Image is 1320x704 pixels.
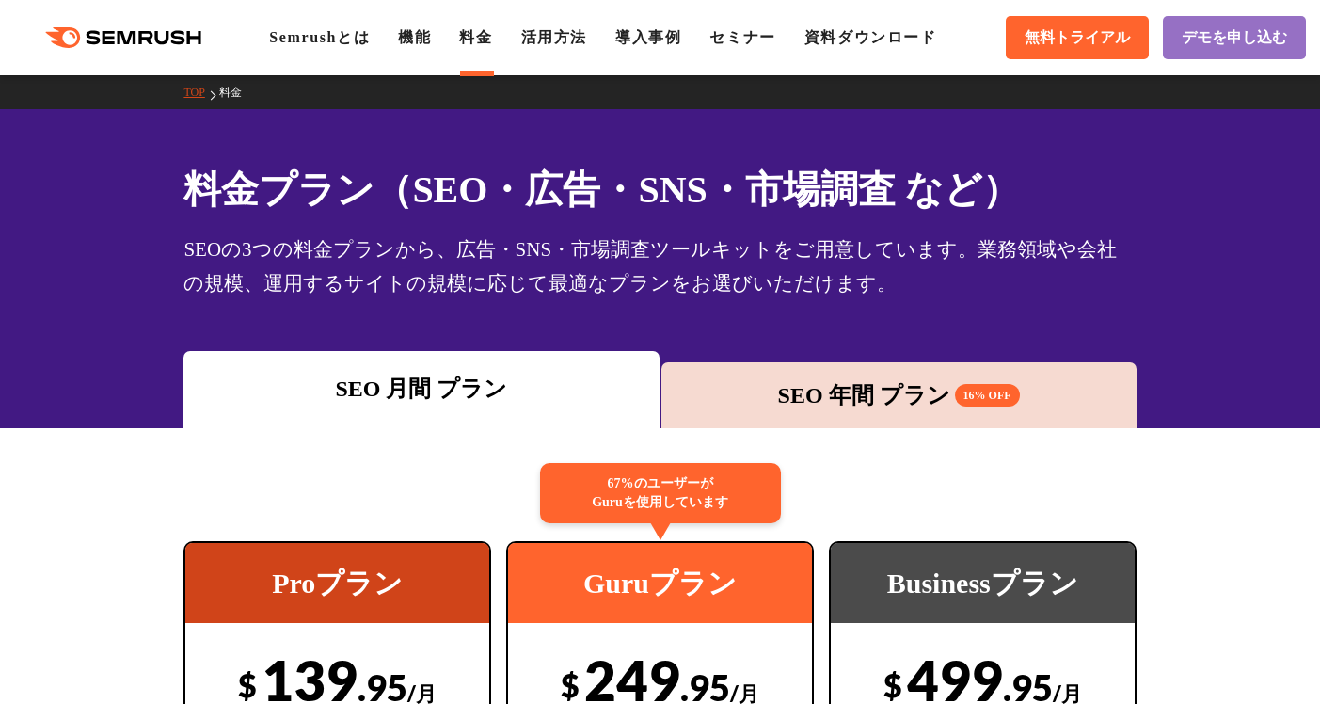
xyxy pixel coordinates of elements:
[183,162,1136,217] h1: 料金プラン（SEO・広告・SNS・市場調査 など）
[183,232,1136,300] div: SEOの3つの料金プランから、広告・SNS・市場調査ツールキットをご用意しています。業務領域や会社の規模、運用するサイトの規模に応じて最適なプランをお選びいただけます。
[219,86,256,99] a: 料金
[183,86,218,99] a: TOP
[831,543,1135,623] div: Businessプラン
[1182,28,1287,48] span: デモを申し込む
[1006,16,1149,59] a: 無料トライアル
[540,463,781,523] div: 67%のユーザーが Guruを使用しています
[1153,631,1299,683] iframe: Help widget launcher
[955,384,1020,407] span: 16% OFF
[508,543,812,623] div: Guruプラン
[238,665,257,704] span: $
[615,29,681,45] a: 導入事例
[671,378,1127,412] div: SEO 年間 プラン
[398,29,431,45] a: 機能
[561,665,580,704] span: $
[193,372,649,406] div: SEO 月間 プラン
[709,29,775,45] a: セミナー
[1163,16,1306,59] a: デモを申し込む
[269,29,370,45] a: Semrushとは
[883,665,902,704] span: $
[1025,28,1130,48] span: 無料トライアル
[521,29,587,45] a: 活用方法
[185,543,489,623] div: Proプラン
[804,29,937,45] a: 資料ダウンロード
[459,29,492,45] a: 料金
